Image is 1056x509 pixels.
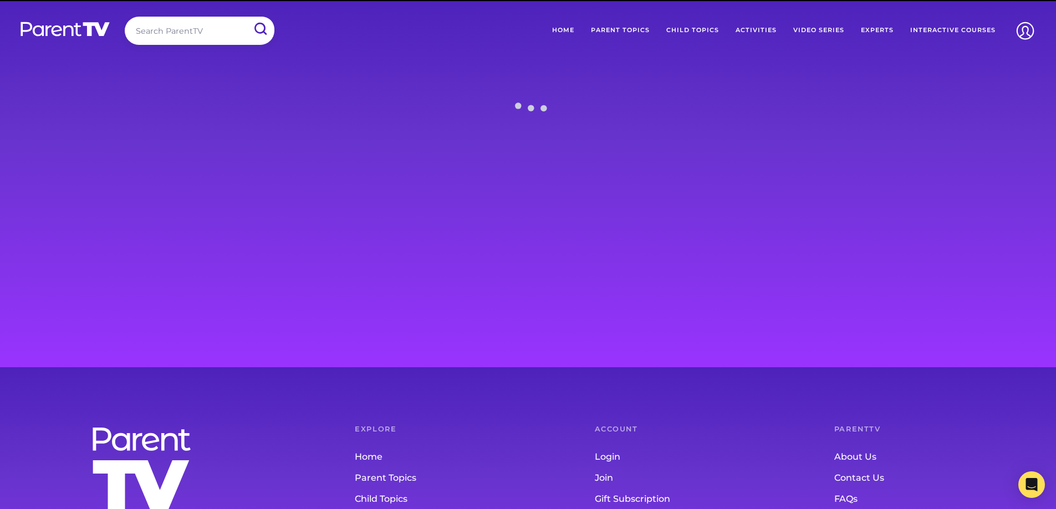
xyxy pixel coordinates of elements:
a: Login [595,446,790,467]
a: Activities [727,17,785,44]
h6: ParentTV [834,426,1029,433]
h6: Account [595,426,790,433]
div: Open Intercom Messenger [1018,471,1045,498]
a: Experts [853,17,902,44]
input: Submit [246,17,274,42]
a: Contact Us [834,467,1029,489]
input: Search ParentTV [125,17,274,45]
a: Parent Topics [355,467,550,489]
a: Home [544,17,583,44]
h6: Explore [355,426,550,433]
img: Account [1011,17,1039,45]
a: About Us [834,446,1029,467]
a: Video Series [785,17,853,44]
a: Home [355,446,550,467]
a: Join [595,467,790,489]
a: Child Topics [658,17,727,44]
a: Parent Topics [583,17,658,44]
img: parenttv-logo-white.4c85aaf.svg [19,21,111,37]
a: Interactive Courses [902,17,1004,44]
